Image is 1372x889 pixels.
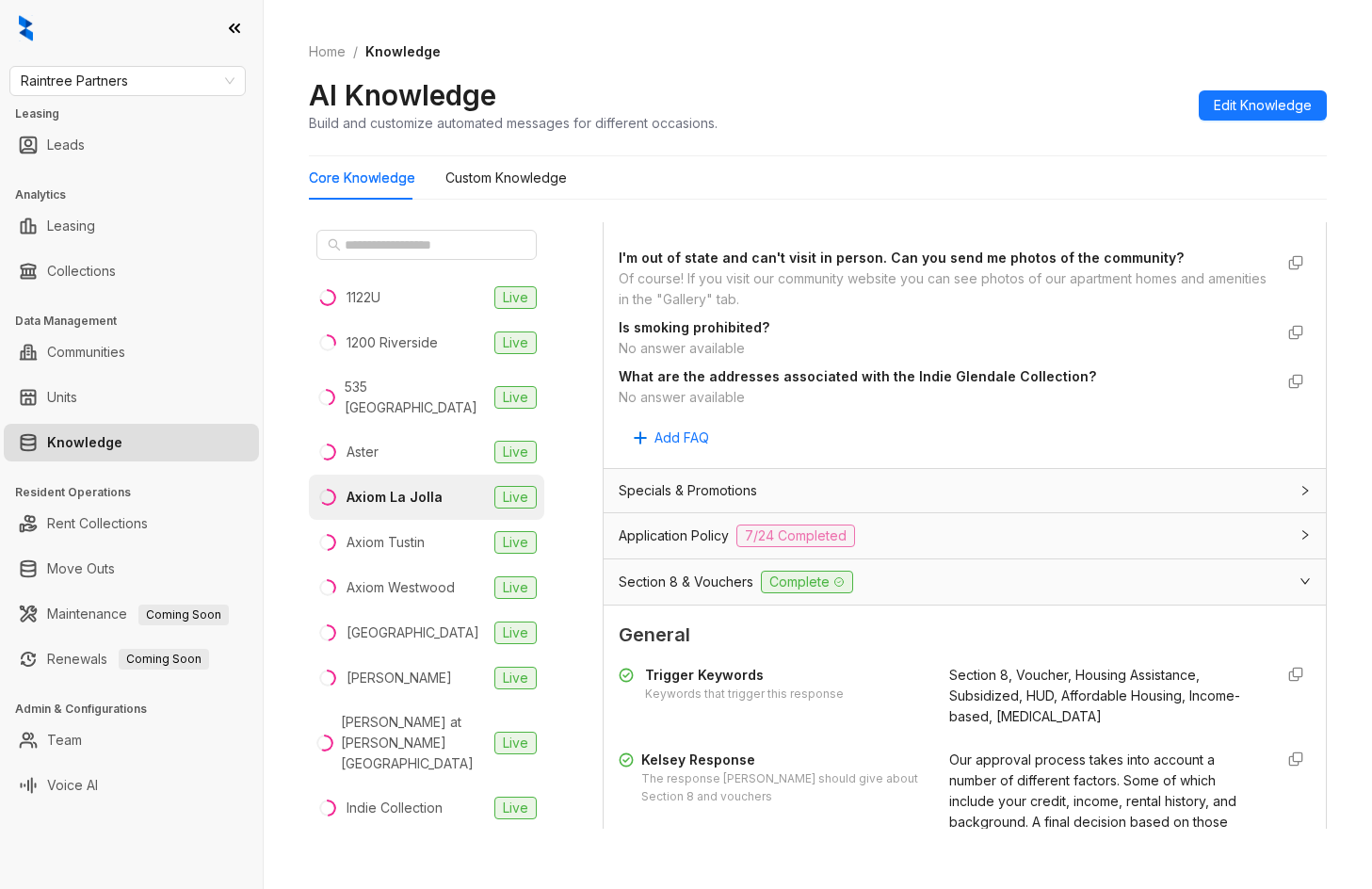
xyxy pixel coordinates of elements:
h3: Analytics [15,186,263,203]
div: Trigger Keywords [645,665,844,686]
span: Live [494,622,537,644]
li: / [353,41,358,62]
span: search [328,238,341,251]
div: 1122U [347,287,380,308]
span: Application Policy [619,525,729,546]
h3: Data Management [15,313,263,330]
span: Live [494,486,537,509]
h2: AI Knowledge [309,77,496,113]
span: General [619,621,1311,650]
span: Live [494,331,537,354]
img: logo [19,15,33,41]
div: [GEOGRAPHIC_DATA] [347,622,479,643]
div: Axiom La Jolla [347,487,443,508]
li: Voice AI [4,767,259,804]
a: Team [47,721,82,759]
div: Application Policy7/24 Completed [604,513,1326,558]
a: Home [305,41,349,62]
button: Add FAQ [619,423,724,453]
span: expanded [1299,575,1311,587]
span: 7/24 Completed [736,525,855,547]
a: Knowledge [47,424,122,461]
a: RenewalsComing Soon [47,640,209,678]
span: Live [494,531,537,554]
div: Build and customize automated messages for different occasions. [309,113,718,133]
span: Add FAQ [654,428,709,448]
li: Team [4,721,259,759]
div: No answer available [619,387,1273,408]
li: Move Outs [4,550,259,588]
span: Edit Knowledge [1214,95,1312,116]
div: Specials & Promotions [604,469,1326,512]
strong: Is smoking prohibited? [619,319,769,335]
a: Units [47,379,77,416]
span: Coming Soon [138,605,229,625]
h3: Resident Operations [15,484,263,501]
h3: Admin & Configurations [15,701,263,718]
div: Of course! If you visit our community website you can see photos of our apartment homes and ameni... [619,268,1273,310]
strong: I'm out of state and can't visit in person. Can you send me photos of the community? [619,250,1184,266]
li: Leasing [4,207,259,245]
li: Rent Collections [4,505,259,542]
li: Maintenance [4,595,259,633]
a: Voice AI [47,767,98,804]
a: Collections [47,252,116,290]
div: Kelsey Response [641,750,927,770]
div: [PERSON_NAME] at [PERSON_NAME][GEOGRAPHIC_DATA] [341,712,487,774]
button: Edit Knowledge [1199,90,1327,121]
li: Leads [4,126,259,164]
span: Section 8, Voucher, Housing Assistance, Subsidized, HUD, Affordable Housing, Income-based, [MEDIC... [949,667,1240,724]
li: Collections [4,252,259,290]
strong: What are the addresses associated with the Indie Glendale Collection? [619,368,1096,384]
span: Knowledge [365,43,441,59]
div: The response [PERSON_NAME] should give about Section 8 and vouchers [641,770,927,806]
a: Rent Collections [47,505,148,542]
div: 1200 Riverside [347,332,438,353]
span: Live [494,797,537,819]
span: Raintree Partners [21,67,234,95]
li: Communities [4,333,259,371]
div: [PERSON_NAME] [347,668,452,688]
span: collapsed [1299,529,1311,541]
li: Knowledge [4,424,259,461]
div: Core Knowledge [309,168,415,188]
span: Live [494,286,537,309]
span: Section 8 & Vouchers [619,572,753,592]
span: Specials & Promotions [619,480,757,501]
span: Live [494,667,537,689]
span: Live [494,441,537,463]
a: Move Outs [47,550,115,588]
a: Communities [47,333,125,371]
div: Axiom Westwood [347,577,455,598]
div: Indie Collection [347,798,443,818]
div: Custom Knowledge [445,168,567,188]
div: 535 [GEOGRAPHIC_DATA] [345,377,487,418]
li: Units [4,379,259,416]
h3: Leasing [15,105,263,122]
div: Axiom Tustin [347,532,425,553]
span: Live [494,386,537,409]
span: collapsed [1299,485,1311,496]
span: Complete [761,571,853,593]
div: Keywords that trigger this response [645,686,844,703]
div: No answer available [619,338,1273,359]
li: Renewals [4,640,259,678]
div: Section 8 & VouchersComplete [604,559,1326,605]
span: Live [494,732,537,754]
a: Leasing [47,207,95,245]
a: Leads [47,126,85,164]
span: Live [494,576,537,599]
div: Aster [347,442,379,462]
span: Coming Soon [119,649,209,670]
